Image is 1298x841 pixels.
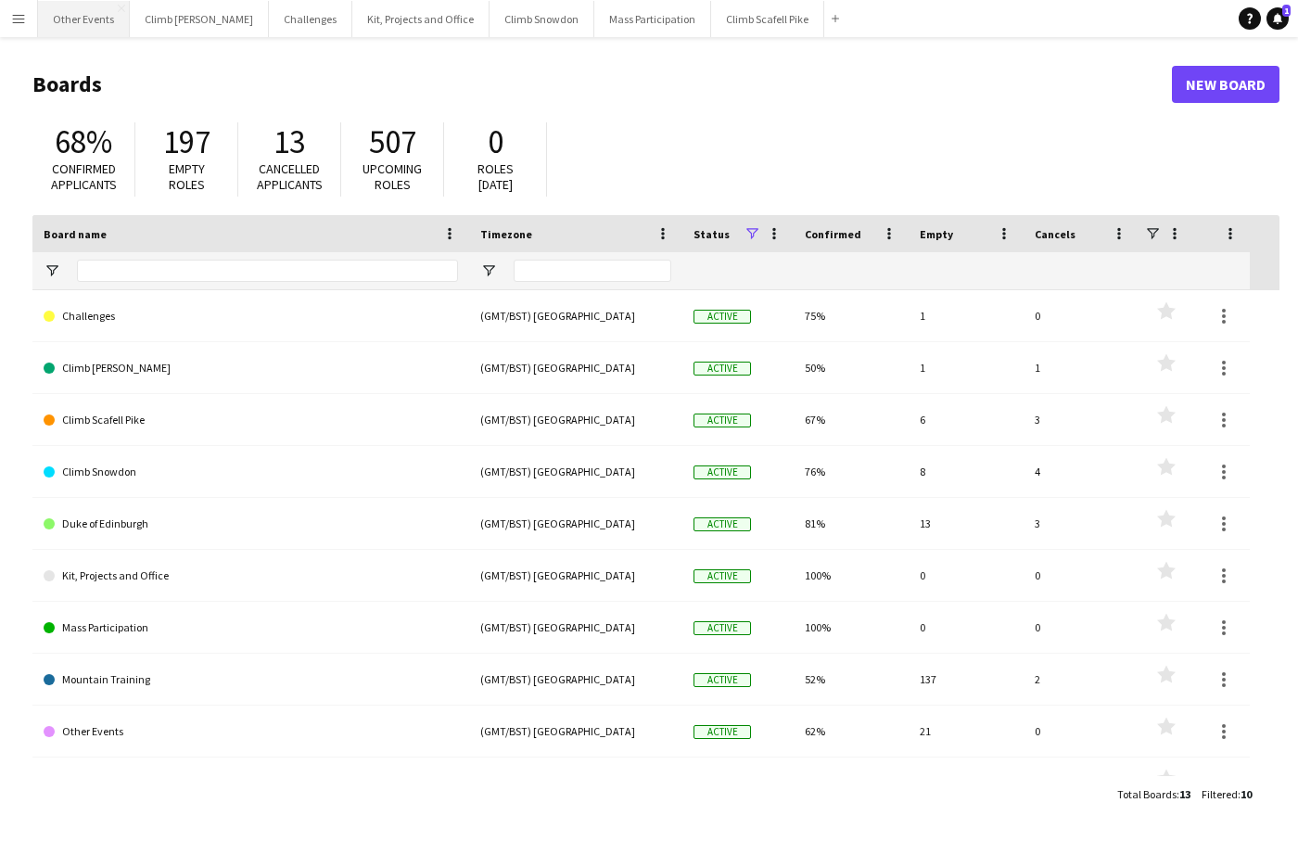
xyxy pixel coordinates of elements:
span: Active [694,310,751,324]
a: Challenges [44,290,458,342]
div: 0 [1024,706,1139,757]
span: 13 [1179,787,1190,801]
div: : [1117,776,1190,812]
div: 1 [909,290,1024,341]
div: 8 [909,446,1024,497]
button: Open Filter Menu [480,262,497,279]
button: Challenges [269,1,352,37]
span: Active [694,362,751,376]
input: Timezone Filter Input [514,260,671,282]
div: 43% [794,758,909,809]
a: Duke of Edinburgh [44,498,458,550]
button: Climb Scafell Pike [711,1,824,37]
span: Status [694,227,730,241]
div: 6 [909,394,1024,445]
div: (GMT/BST) [GEOGRAPHIC_DATA] [469,446,682,497]
a: 1 [1266,7,1289,30]
span: Active [694,569,751,583]
div: 3 [1024,498,1139,549]
a: Mass Participation [44,602,458,654]
div: 0 [909,602,1024,653]
div: (GMT/BST) [GEOGRAPHIC_DATA] [469,550,682,601]
span: Active [694,517,751,531]
h1: Boards [32,70,1172,98]
span: Confirmed [805,227,861,241]
span: Active [694,725,751,739]
span: Active [694,465,751,479]
div: 50% [794,342,909,393]
div: 100% [794,602,909,653]
div: 1 [909,342,1024,393]
span: Active [694,414,751,427]
span: 0 [488,121,503,162]
div: 0 [1024,550,1139,601]
div: (GMT/BST) [GEOGRAPHIC_DATA] [469,654,682,705]
span: Filtered [1202,787,1238,801]
div: 0 [909,550,1024,601]
button: Climb [PERSON_NAME] [130,1,269,37]
span: 197 [163,121,210,162]
span: Total Boards [1117,787,1177,801]
span: Empty roles [169,160,205,193]
div: 21 [909,706,1024,757]
button: Open Filter Menu [44,262,60,279]
div: (GMT/BST) [GEOGRAPHIC_DATA] [469,394,682,445]
div: 137 [909,654,1024,705]
div: 75% [794,290,909,341]
div: 76% [794,446,909,497]
button: Kit, Projects and Office [352,1,490,37]
div: 4 [1024,446,1139,497]
div: (GMT/BST) [GEOGRAPHIC_DATA] [469,498,682,549]
div: 67% [794,394,909,445]
div: (GMT/BST) [GEOGRAPHIC_DATA] [469,758,682,809]
a: Mountain Training [44,654,458,706]
span: 68% [55,121,112,162]
span: 13 [274,121,305,162]
div: : [1202,776,1252,812]
span: 1 [1282,5,1291,17]
div: 81% [794,498,909,549]
div: 52% [794,654,909,705]
div: 3 [1024,394,1139,445]
div: (GMT/BST) [GEOGRAPHIC_DATA] [469,290,682,341]
span: Roles [DATE] [477,160,514,193]
span: Empty [920,227,953,241]
button: Other Events [38,1,130,37]
span: Confirmed applicants [51,160,117,193]
span: Board name [44,227,107,241]
div: 13 [909,498,1024,549]
span: 10 [1241,787,1252,801]
a: New Board [1172,66,1279,103]
span: Upcoming roles [363,160,422,193]
div: 100% [794,550,909,601]
span: Cancelled applicants [257,160,323,193]
button: Mass Participation [594,1,711,37]
div: 2 [1024,654,1139,705]
a: Climb [PERSON_NAME] [44,342,458,394]
a: Other Events [44,706,458,758]
a: Running Events [44,758,458,809]
div: (GMT/BST) [GEOGRAPHIC_DATA] [469,342,682,393]
span: Active [694,621,751,635]
a: Climb Scafell Pike [44,394,458,446]
button: Climb Snowdon [490,1,594,37]
div: 1 [1024,342,1139,393]
input: Board name Filter Input [77,260,458,282]
div: 62% [794,706,909,757]
span: Active [694,673,751,687]
div: 0 [1024,758,1139,809]
span: 507 [369,121,416,162]
a: Kit, Projects and Office [44,550,458,602]
div: (GMT/BST) [GEOGRAPHIC_DATA] [469,602,682,653]
div: 0 [1024,290,1139,341]
span: Cancels [1035,227,1075,241]
div: 10 [909,758,1024,809]
a: Climb Snowdon [44,446,458,498]
div: 0 [1024,602,1139,653]
span: Timezone [480,227,532,241]
div: (GMT/BST) [GEOGRAPHIC_DATA] [469,706,682,757]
